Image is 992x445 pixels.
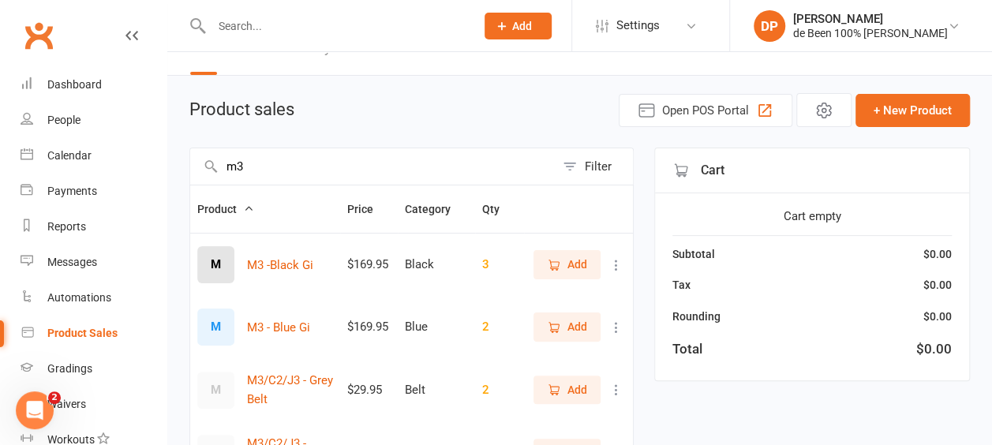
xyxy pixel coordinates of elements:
[21,174,167,209] a: Payments
[47,398,86,410] div: Waivers
[616,8,660,43] span: Settings
[672,245,715,263] div: Subtotal
[405,203,468,215] span: Category
[672,308,721,325] div: Rounding
[347,200,391,219] button: Price
[21,209,167,245] a: Reports
[482,203,517,215] span: Qty
[923,308,952,325] div: $0.00
[21,387,167,422] a: Waivers
[482,200,517,219] button: Qty
[672,276,691,294] div: Tax
[662,101,749,120] span: Open POS Portal
[533,376,601,404] button: Add
[405,200,468,219] button: Category
[655,148,969,193] div: Cart
[855,94,970,127] button: + New Product
[47,291,111,304] div: Automations
[916,338,952,360] div: $0.00
[47,185,97,197] div: Payments
[21,316,167,351] a: Product Sales
[21,67,167,103] a: Dashboard
[482,383,517,397] div: 2
[793,12,948,26] div: [PERSON_NAME]
[585,157,612,176] div: Filter
[482,258,517,271] div: 3
[21,280,167,316] a: Automations
[405,320,468,334] div: Blue
[347,203,391,215] span: Price
[247,371,333,409] button: M3/C2/J3 - Grey Belt
[923,276,952,294] div: $0.00
[923,245,952,263] div: $0.00
[21,351,167,387] a: Gradings
[16,391,54,429] iframe: Intercom live chat
[533,250,601,279] button: Add
[47,362,92,375] div: Gradings
[482,320,517,334] div: 2
[512,20,532,32] span: Add
[21,103,167,138] a: People
[247,318,310,337] button: M3 - Blue Gi
[48,391,61,404] span: 2
[47,114,80,126] div: People
[754,10,785,42] div: DP
[190,148,555,185] input: Search products by name, or scan product code
[672,338,702,360] div: Total
[533,312,601,341] button: Add
[197,309,234,346] div: Set product image
[347,258,391,271] div: $169.95
[189,100,294,119] h1: Product sales
[47,220,86,233] div: Reports
[793,26,948,40] div: de Been 100% [PERSON_NAME]
[247,256,313,275] button: M3 -Black Gi
[197,200,254,219] button: Product
[47,149,92,162] div: Calendar
[47,78,102,91] div: Dashboard
[197,372,234,409] div: Set product image
[197,203,254,215] span: Product
[347,383,391,397] div: $29.95
[405,258,468,271] div: Black
[672,207,952,226] div: Cart empty
[207,15,464,37] input: Search...
[47,256,97,268] div: Messages
[485,13,552,39] button: Add
[555,148,633,185] button: Filter
[567,318,587,335] span: Add
[47,327,118,339] div: Product Sales
[567,381,587,398] span: Add
[347,320,391,334] div: $169.95
[19,16,58,55] a: Clubworx
[21,245,167,280] a: Messages
[567,256,587,273] span: Add
[619,94,792,127] button: Open POS Portal
[197,246,234,283] div: Set product image
[405,383,468,397] div: Belt
[21,138,167,174] a: Calendar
